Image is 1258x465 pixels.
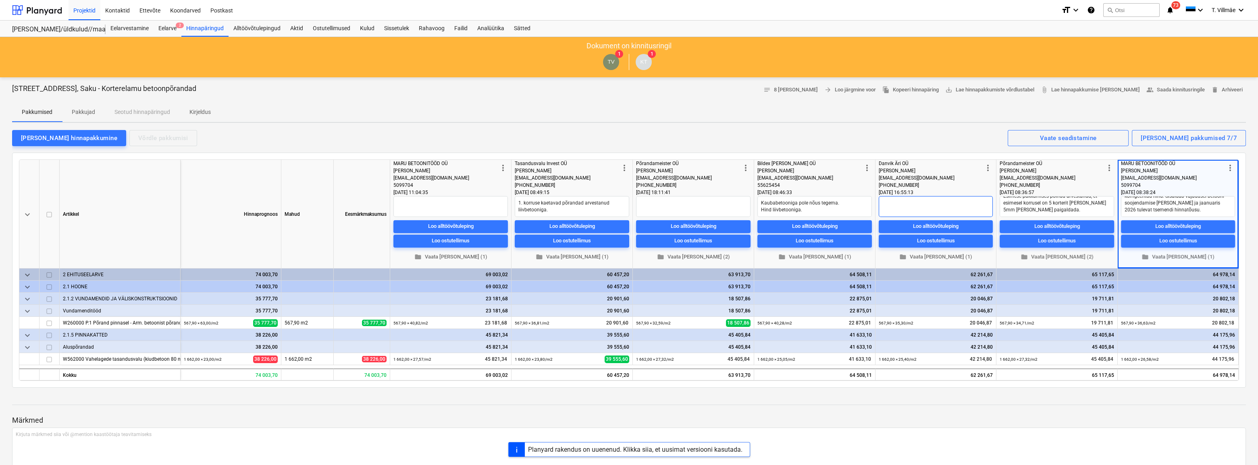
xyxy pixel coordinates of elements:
textarea: Esimese pakkumises polnud arvestanud, et esimesel korrusel on 5 korterit [PERSON_NAME] 5mm [PERSO... [1000,196,1114,217]
p: Pakkujad [72,108,95,116]
div: 20 802,18 [1121,305,1235,317]
div: Eelarve [154,21,181,37]
span: keyboard_arrow_down [23,343,32,352]
span: 45 821,34 [484,356,508,363]
span: 35 777,70 [362,320,387,326]
div: [DATE] 08:36:57 [1000,189,1114,196]
span: 45 405,84 [727,356,751,363]
span: more_vert [983,163,993,173]
span: 45 405,84 [1090,356,1114,363]
iframe: Chat Widget [1218,426,1258,465]
div: Loo ostutellimus [796,236,834,246]
button: Loo ostutellimus [1121,235,1235,248]
div: [PERSON_NAME] [515,167,620,174]
button: Loo ostutellimus [636,235,751,248]
button: [PERSON_NAME] hinnapakkumine [12,130,126,146]
small: 1 662,00 × 25,40 / m2 [879,357,917,362]
div: 65 117,65 [1000,281,1114,293]
i: keyboard_arrow_down [1236,5,1246,15]
span: 44 175,96 [1211,356,1235,363]
small: 1 662,00 × 27,32 / m2 [1000,357,1038,362]
a: Analüütika [472,21,509,37]
button: 8 [PERSON_NAME] [760,84,821,96]
div: 20 046,87 [879,305,993,317]
div: [PERSON_NAME] [1121,167,1225,174]
div: 35 777,70 [184,305,278,317]
a: Eelarvestamine [106,21,154,37]
div: 63 913,70 [633,368,754,380]
p: Märkmed [12,415,1246,425]
div: 64 978,14 [1118,368,1239,380]
span: keyboard_arrow_down [23,270,32,280]
span: 19 711,81 [1090,320,1114,327]
textarea: 1. korruse kaetavad põrandad arvestanud liivbetooniga. [515,196,629,217]
a: Failid [449,21,472,37]
div: 45 405,84 [636,329,751,341]
div: Artikkel [60,160,181,269]
button: Vaata [PERSON_NAME] (1) [515,251,629,263]
div: Kulud [355,21,379,37]
small: 567,90 × 35,30 / m2 [879,321,913,325]
div: Vaate seadistamine [1040,133,1097,143]
span: [EMAIL_ADDRESS][DOMAIN_NAME] [636,175,712,181]
span: folder [657,253,664,260]
div: 20 046,87 [879,293,993,305]
div: 62 261,67 [879,269,993,281]
div: 64 508,11 [754,368,875,380]
div: Alltöövõtulepingud [229,21,285,37]
div: Hinnaprognoos [181,160,281,269]
small: 567,90 × 40,28 / m2 [757,321,792,325]
div: 44 175,96 [1121,341,1235,353]
div: 45 405,84 [636,341,751,353]
small: 1 662,00 × 23,00 / m2 [184,357,222,362]
small: 567,90 × 36,81 / m2 [515,321,549,325]
p: Pakkumised [22,108,52,116]
div: 74 003,70 [334,368,390,380]
div: 45 821,34 [393,341,508,353]
button: Vaata [PERSON_NAME] (1) [393,251,508,263]
div: 65 117,65 [1000,269,1114,281]
span: 18 507,86 [726,319,751,327]
button: [PERSON_NAME] pakkumised 7/7 [1132,130,1246,146]
span: more_vert [620,163,629,173]
span: search [1107,7,1113,13]
div: 44 175,96 [1121,329,1235,341]
textarea: Kaubabetooniga pole nõus tegema. Hind liivbetooniga. [757,196,872,217]
div: [DATE] 08:46:33 [757,189,872,196]
div: Loo alltöövõtuleping [1034,222,1080,231]
div: Rahavoog [414,21,449,37]
span: 39 555,60 [605,355,629,363]
a: Sissetulek [379,21,414,37]
span: attach_file [1041,86,1048,93]
button: Loo alltöövõtuleping [393,220,508,233]
div: Loo ostutellimus [432,236,470,246]
button: Vaate seadistamine [1008,130,1129,146]
div: 69 003,02 [393,269,508,281]
div: Klaus Treimann [636,54,652,70]
span: 42 214,80 [969,356,993,363]
span: Vaata [PERSON_NAME] (1) [882,252,990,262]
div: Tanel Villmäe [603,54,619,70]
div: Põrandameister OÜ [1000,160,1104,167]
span: 2 [176,23,184,28]
span: keyboard_arrow_down [23,331,32,340]
small: 1 662,00 × 27,32 / m2 [636,357,674,362]
div: [PERSON_NAME] pakkumised 7/7 [1141,133,1237,143]
button: Loo järgmine voor [821,84,879,96]
span: 38 226,00 [253,355,278,363]
i: format_size [1061,5,1071,15]
div: 1 662,00 m2 [281,353,334,365]
div: 2.1 HOONE [63,281,177,292]
div: [DATE] 08:38:24 [1121,189,1235,196]
div: [PHONE_NUMBER] [636,182,741,189]
a: Lae hinnapakkumiste võrdlustabel [942,84,1038,96]
div: 45 405,84 [1000,329,1114,341]
button: Otsi [1103,3,1160,17]
div: 42 214,80 [879,341,993,353]
small: 567,90 × 36,63 / m2 [1121,321,1156,325]
p: [STREET_ADDRESS], Saku - Korterelamu betoonpõrandad [12,84,196,93]
span: [EMAIL_ADDRESS][DOMAIN_NAME] [393,175,469,181]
